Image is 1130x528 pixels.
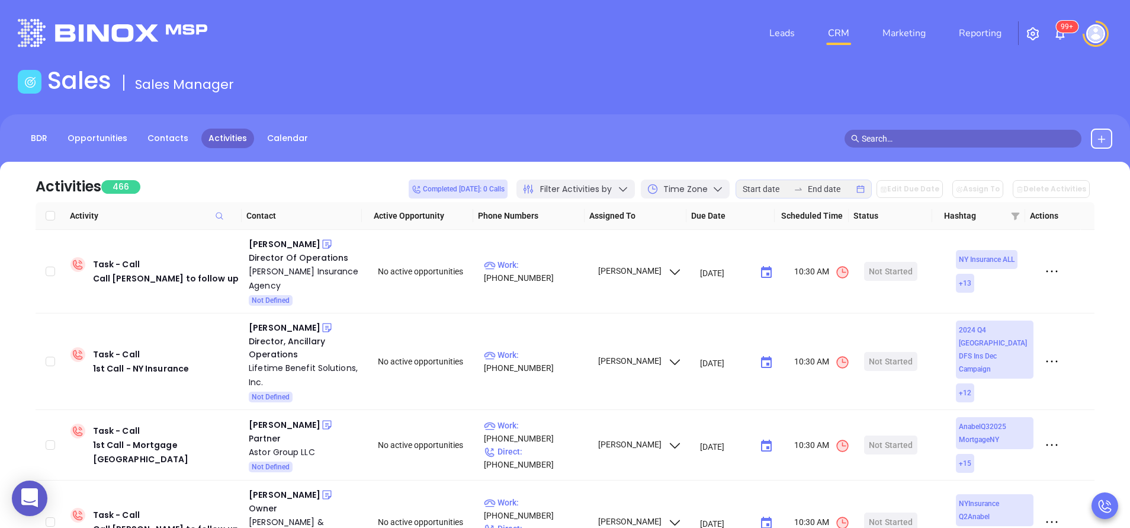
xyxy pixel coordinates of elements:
th: Assigned To [585,202,686,230]
img: logo [18,19,207,47]
span: [PERSON_NAME] [596,517,682,526]
span: AnabelQ32025 MortgageNY [959,420,1031,446]
span: Activity [70,209,237,222]
span: search [851,135,859,143]
th: Status [849,202,932,230]
a: Activities [201,129,254,148]
button: Delete Activities [1013,180,1090,198]
div: [PERSON_NAME] [249,237,320,251]
span: Direct : [484,447,522,456]
input: MM/DD/YYYY [700,267,750,279]
div: Task - Call [93,347,189,376]
span: + 15 [959,457,971,470]
a: Contacts [140,129,195,148]
span: swap-right [794,184,803,194]
p: [PHONE_NUMBER] [484,348,587,375]
a: Leads [765,21,800,45]
input: Search… [862,132,1075,145]
div: Task - Call [93,424,239,466]
input: End date [808,183,854,196]
div: Task - Call [93,257,239,286]
button: Choose date, selected date is Aug 5, 2025 [755,351,778,375]
span: + 13 [959,277,971,290]
input: MM/DD/YYYY [700,357,750,369]
span: Sales Manager [135,75,234,94]
a: Astor Group LLC [249,445,361,459]
span: 2024 Q4 [GEOGRAPHIC_DATA] DFS Ins Dec Campaign [959,324,1031,376]
span: + 12 [959,386,971,399]
span: Time Zone [663,183,708,196]
sup: 100 [1056,21,1078,33]
a: Opportunities [60,129,134,148]
div: 1st Call - Mortgage [GEOGRAPHIC_DATA] [93,438,239,466]
div: Director Of Operations [249,251,361,264]
p: [PHONE_NUMBER] [484,258,587,284]
span: Work : [484,260,519,270]
a: Lifetime Benefit Solutions, Inc. [249,361,361,389]
span: [PERSON_NAME] [596,440,682,449]
button: Assign To [952,180,1003,198]
a: BDR [24,129,54,148]
button: Choose date, selected date is Aug 5, 2025 [755,261,778,284]
th: Due Date [686,202,775,230]
span: to [794,184,803,194]
div: [PERSON_NAME] [249,488,320,502]
span: [PERSON_NAME] [596,356,682,366]
div: Not Started [869,436,913,455]
p: [PHONE_NUMBER] [484,445,587,471]
div: Not Started [869,262,913,281]
span: [PERSON_NAME] [596,266,682,276]
span: Completed [DATE]: 0 Calls [412,183,505,196]
button: Choose date, selected date is Aug 5, 2025 [755,434,778,458]
span: 10:30 AM [794,439,850,453]
div: No active opportunities [378,265,474,278]
span: Work : [484,498,519,507]
a: CRM [823,21,854,45]
span: NY Insurance ALL [959,253,1015,266]
th: Scheduled Time [775,202,849,230]
div: [PERSON_NAME] [249,418,320,432]
th: Actions [1025,202,1081,230]
span: 466 [101,180,140,194]
th: Phone Numbers [473,202,585,230]
span: 10:30 AM [794,355,850,370]
div: Activities [36,176,101,197]
div: 1st Call - NY Insurance [93,361,189,376]
img: iconSetting [1026,27,1040,41]
span: Hashtag [944,209,1006,222]
div: No active opportunities [378,355,474,368]
span: Not Defined [252,294,290,307]
h1: Sales [47,66,111,95]
a: Calendar [260,129,315,148]
div: Director, Ancillary Operations [249,335,361,361]
span: NYInsurance Q2Anabel [959,497,1031,523]
div: No active opportunities [378,439,474,452]
span: Work : [484,421,519,430]
a: Marketing [878,21,930,45]
div: Owner [249,502,361,515]
div: Call [PERSON_NAME] to follow up [93,271,239,286]
th: Contact [242,202,362,230]
input: MM/DD/YYYY [700,440,750,452]
span: Not Defined [252,460,290,473]
div: [PERSON_NAME] [249,321,320,335]
img: iconNotification [1053,27,1067,41]
th: Active Opportunity [362,202,473,230]
div: Partner [249,432,361,445]
img: user [1086,24,1105,43]
div: Not Started [869,352,913,371]
p: [PHONE_NUMBER] [484,496,587,522]
a: [PERSON_NAME] Insurance Agency [249,264,361,293]
span: Work : [484,350,519,360]
span: Filter Activities by [540,183,612,196]
button: Edit Due Date [877,180,943,198]
span: 10:30 AM [794,265,850,280]
a: Reporting [954,21,1006,45]
input: Start date [743,183,789,196]
p: [PHONE_NUMBER] [484,419,587,445]
span: Not Defined [252,391,290,404]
